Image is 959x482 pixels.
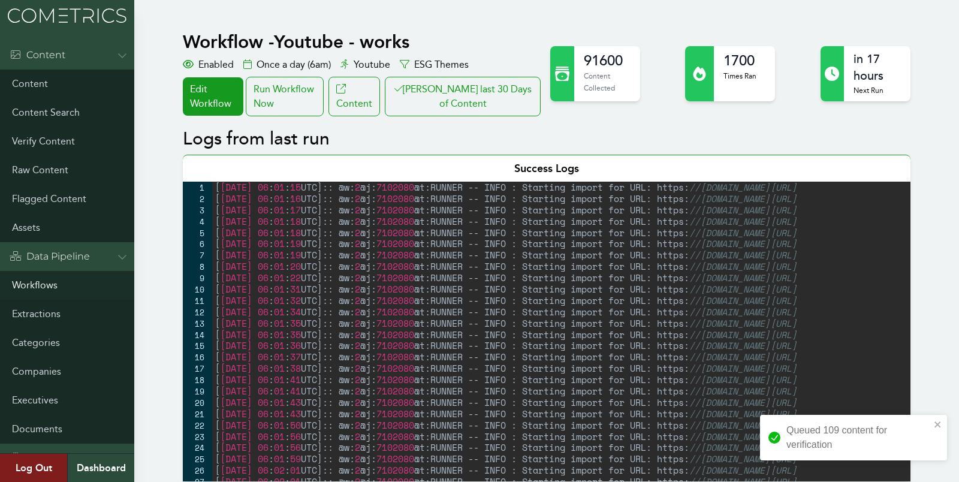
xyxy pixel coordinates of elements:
div: 21 [183,408,212,420]
div: 17 [183,363,212,374]
div: 7 [183,249,212,261]
div: 3 [183,204,212,216]
div: Success Logs [183,155,910,182]
div: Once a day (6am) [243,58,331,72]
div: 20 [183,397,212,408]
div: Enabled [183,58,234,72]
div: 8 [183,261,212,272]
div: 13 [183,318,212,329]
div: 16 [183,351,212,363]
a: Edit Workflow [183,77,243,116]
div: 12 [183,306,212,318]
div: Youtube [340,58,390,72]
div: 18 [183,374,212,385]
h2: Logs from last run [183,128,910,150]
div: 14 [183,329,212,341]
div: 19 [183,385,212,397]
button: [PERSON_NAME] last 30 Days of Content [385,77,541,116]
div: Data Pipeline [10,249,90,264]
div: 11 [183,295,212,306]
div: 10 [183,284,212,295]
p: Times Ran [723,70,756,82]
div: Queued 109 content for verification [786,423,930,452]
div: 1 [183,182,212,193]
div: ESG Themes [400,58,469,72]
div: 22 [183,420,212,431]
div: 26 [183,465,212,476]
div: Run Workflow Now [246,77,324,116]
p: Next Run [854,85,900,97]
div: 6 [183,238,212,249]
h2: 1700 [723,51,756,70]
div: 24 [183,442,212,453]
h2: in 17 hours [854,51,900,85]
div: 9 [183,272,212,284]
div: 4 [183,216,212,227]
div: 15 [183,340,212,351]
div: 25 [183,453,212,465]
p: Content Collected [584,70,631,94]
div: 2 [183,193,212,204]
div: Content [10,48,65,62]
div: Admin [10,451,59,465]
h2: 91600 [584,51,631,70]
div: 23 [183,431,212,442]
button: close [934,420,942,429]
a: Dashboard [67,454,134,482]
h1: Workflow - Youtube - works [183,31,543,53]
div: 5 [183,227,212,239]
a: Content [328,77,380,116]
